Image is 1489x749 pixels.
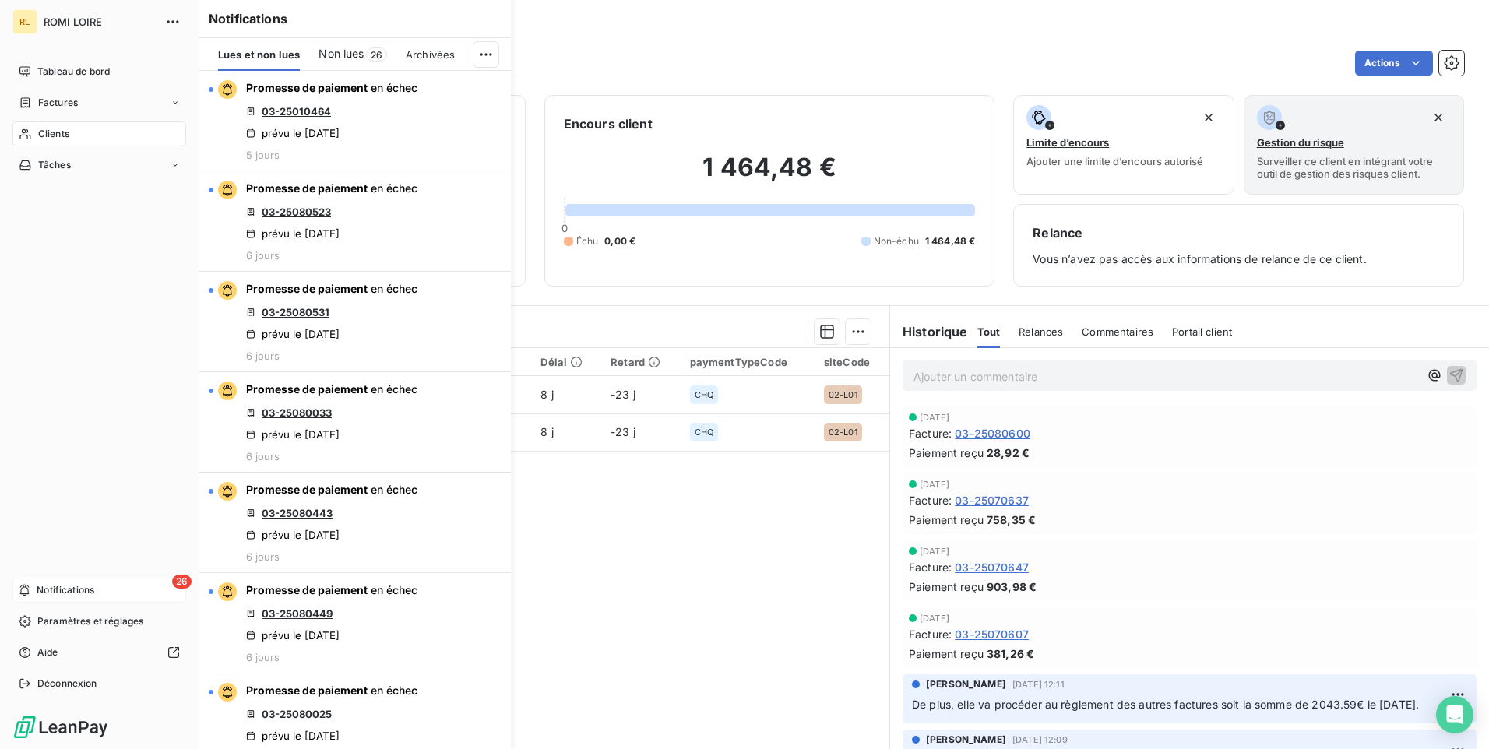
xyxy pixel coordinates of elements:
span: Facture : [909,559,952,575]
span: 0,00 € [604,234,635,248]
span: [DATE] [920,547,949,556]
button: Gestion du risqueSurveiller ce client en intégrant votre outil de gestion des risques client. [1244,95,1464,195]
span: 8 j [540,425,553,438]
span: 6 jours [246,550,280,563]
span: 1 464,48 € [925,234,976,248]
span: [DATE] 12:11 [1012,680,1065,689]
span: 03-25080600 [955,425,1030,441]
h6: Notifications [209,9,502,28]
div: prévu le [DATE] [246,127,340,139]
button: Promesse de paiement en échec03-25080523prévu le [DATE]6 jours [199,171,511,272]
button: Promesse de paiement en échec03-25080033prévu le [DATE]6 jours [199,372,511,473]
div: prévu le [DATE] [246,328,340,340]
span: 03-25070637 [955,492,1029,508]
div: prévu le [DATE] [246,730,340,742]
span: 02-L01 [829,390,857,399]
a: 03-25080523 [262,206,331,218]
span: Ajouter une limite d’encours autorisé [1026,155,1203,167]
span: [DATE] 12:09 [1012,735,1068,744]
button: Limite d’encoursAjouter une limite d’encours autorisé [1013,95,1234,195]
div: RL [12,9,37,34]
span: 6 jours [246,249,280,262]
button: Promesse de paiement en échec03-25080443prévu le [DATE]6 jours [199,473,511,573]
span: Paramètres et réglages [37,614,143,628]
div: siteCode [824,356,880,368]
a: 03-25080531 [262,306,329,318]
div: paymentTypeCode [690,356,805,368]
img: Logo LeanPay [12,715,109,740]
span: Facture : [909,425,952,441]
span: Facture : [909,492,952,508]
span: De plus, elle va procéder au règlement des autres factures soit la somme de 2043.59€ le [DATE]. [912,698,1419,711]
span: Surveiller ce client en intégrant votre outil de gestion des risques client. [1257,155,1451,180]
span: Non-échu [874,234,919,248]
span: Facture : [909,626,952,642]
div: prévu le [DATE] [246,629,340,642]
span: Paiement reçu [909,445,984,461]
span: Limite d’encours [1026,136,1109,149]
span: Commentaires [1082,325,1153,338]
span: 6 jours [246,350,280,362]
span: en échec [371,483,417,496]
span: 8 j [540,388,553,401]
button: Promesse de paiement en échec03-25010464prévu le [DATE]5 jours [199,71,511,171]
h6: Encours client [564,114,653,133]
span: Promesse de paiement [246,483,368,496]
span: en échec [371,282,417,295]
span: Promesse de paiement [246,81,368,94]
span: [DATE] [920,614,949,623]
a: 03-25080449 [262,607,333,620]
span: en échec [371,583,417,596]
span: [PERSON_NAME] [926,677,1006,691]
h2: 1 464,48 € [564,152,976,199]
span: 0 [561,222,568,234]
span: Factures [38,96,78,110]
span: Promesse de paiement [246,382,368,396]
span: 26 [366,47,387,62]
a: 03-25080033 [262,406,332,419]
span: Tableau de bord [37,65,110,79]
span: -23 j [611,425,635,438]
span: Échu [576,234,599,248]
h6: Historique [890,322,968,341]
span: Lues et non lues [218,48,300,61]
span: Archivées [406,48,455,61]
span: [PERSON_NAME] [926,733,1006,747]
span: [DATE] [920,413,949,422]
h6: Relance [1033,223,1445,242]
span: Aide [37,645,58,659]
span: Relances [1019,325,1063,338]
span: Tout [977,325,1001,338]
span: 5 jours [246,149,280,161]
span: 758,35 € [987,512,1036,528]
span: 26 [172,575,192,589]
div: Vous n’avez pas accès aux informations de relance de ce client. [1033,223,1445,267]
button: Actions [1355,51,1433,76]
span: 03-25070607 [955,626,1029,642]
a: 03-25080025 [262,708,332,720]
span: CHQ [695,390,713,399]
div: Délai [540,356,592,368]
span: 381,26 € [987,645,1034,662]
a: Aide [12,640,186,665]
span: [DATE] [920,480,949,489]
div: prévu le [DATE] [246,428,340,441]
span: Promesse de paiement [246,181,368,195]
span: Gestion du risque [1257,136,1344,149]
span: -23 j [611,388,635,401]
span: ROMI LOIRE [44,16,156,28]
button: Promesse de paiement en échec03-25080449prévu le [DATE]6 jours [199,573,511,673]
div: prévu le [DATE] [246,529,340,541]
span: en échec [371,181,417,195]
span: CHQ [695,427,713,437]
span: Promesse de paiement [246,282,368,295]
span: Clients [38,127,69,141]
span: en échec [371,684,417,697]
span: Promesse de paiement [246,583,368,596]
a: 03-25010464 [262,105,331,118]
span: Paiement reçu [909,645,984,662]
div: prévu le [DATE] [246,227,340,240]
span: 02-L01 [829,427,857,437]
div: Open Intercom Messenger [1436,696,1473,733]
span: Non lues [319,46,364,62]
